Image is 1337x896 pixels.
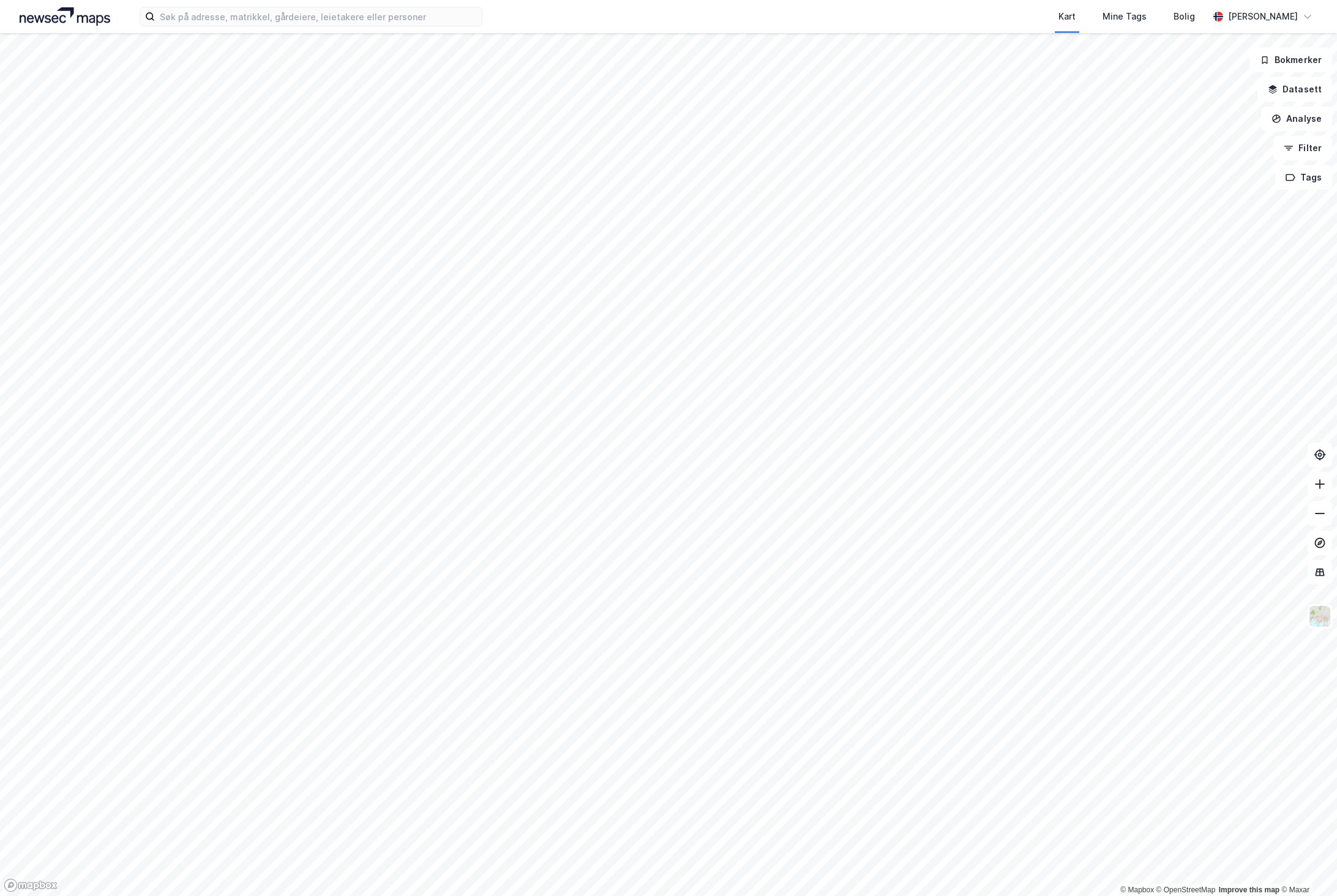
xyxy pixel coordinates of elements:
[1276,837,1337,896] iframe: Chat Widget
[1275,165,1332,190] button: Tags
[1219,886,1279,894] a: Improve this map
[1174,9,1195,24] div: Bolig
[1308,605,1331,628] img: Z
[1120,886,1154,894] a: Mapbox
[1261,106,1332,131] button: Analyse
[1156,886,1216,894] a: OpenStreetMap
[20,7,110,26] img: logo.a4113a55bc3d86da70a041830d287a7e.svg
[1257,77,1332,102] button: Datasett
[1273,136,1332,160] button: Filter
[1276,837,1337,896] div: Kontrollprogram for chat
[1058,9,1076,24] div: Kart
[1249,48,1332,72] button: Bokmerker
[1103,9,1147,24] div: Mine Tags
[4,878,58,892] a: Mapbox homepage
[155,7,482,26] input: Søk på adresse, matrikkel, gårdeiere, leietakere eller personer
[1228,9,1298,24] div: [PERSON_NAME]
